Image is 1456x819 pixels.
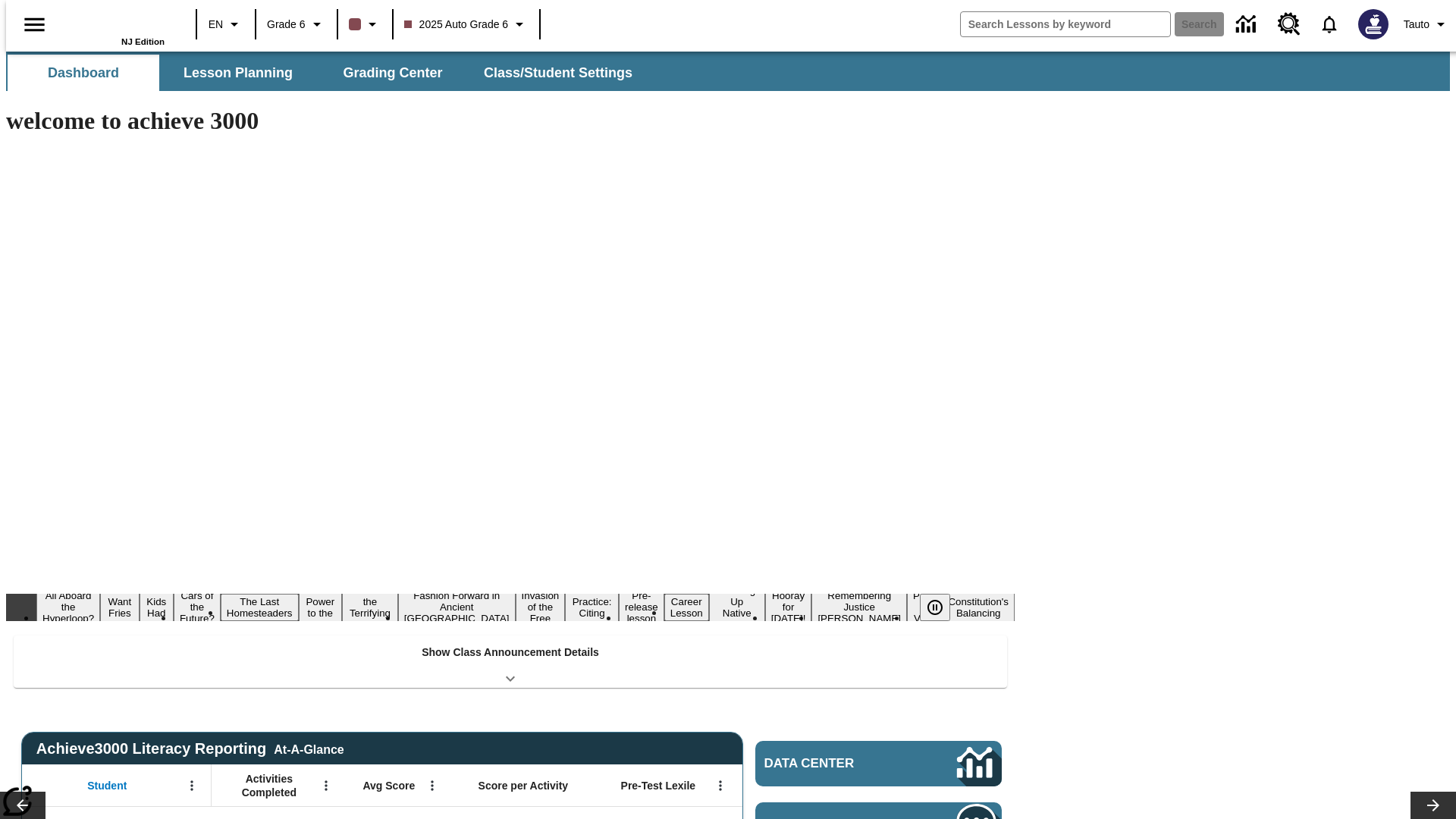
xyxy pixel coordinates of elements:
span: Avg Score [362,779,415,792]
button: Slide 17 The Constitution's Balancing Act [942,582,1015,632]
button: Open side menu [12,2,57,47]
button: Grade: Grade 6, Select a grade [261,11,332,38]
div: SubNavbar [6,55,646,91]
p: Show Class Announcement Details [422,645,599,661]
button: Slide 11 Pre-release lesson [619,588,664,626]
a: Notifications [1310,5,1349,44]
button: Slide 12 Career Lesson [664,594,709,621]
button: Slide 8 Fashion Forward in Ancient Rome [398,588,516,626]
span: EN [209,17,223,33]
div: At-A-Glance [274,740,344,757]
button: Dashboard [8,55,159,91]
a: Home [66,7,165,37]
button: Class: 2025 Auto Grade 6, Select your class [398,11,535,38]
button: Select a new avatar [1349,5,1398,44]
span: Activities Completed [219,772,319,799]
span: Grade 6 [267,17,306,33]
button: Slide 9 The Invasion of the Free CD [516,576,566,638]
a: Data Center [1227,4,1269,45]
button: Pause [920,594,950,621]
button: Profile/Settings [1398,11,1456,38]
div: SubNavbar [6,52,1450,91]
button: Class/Student Settings [472,55,645,91]
button: Slide 14 Hooray for Constitution Day! [765,588,812,626]
button: Slide 3 Dirty Jobs Kids Had To Do [140,571,174,644]
button: Grading Center [317,55,469,91]
button: Slide 4 Cars of the Future? [174,588,221,626]
span: 2025 Auto Grade 6 [404,17,509,33]
div: Home [66,5,165,46]
a: Data Center [755,741,1002,786]
input: search field [961,12,1170,36]
span: Pre-Test Lexile [621,779,696,792]
button: Slide 6 Solar Power to the People [299,582,343,632]
span: Data Center [764,756,906,771]
button: Open Menu [315,774,337,797]
span: Achieve3000 Literacy Reporting [36,740,344,758]
button: Open Menu [421,774,444,797]
button: Lesson carousel, Next [1410,792,1456,819]
span: Grading Center [343,64,442,82]
span: NJ Edition [121,37,165,46]
button: Slide 1 All Aboard the Hyperloop? [36,588,100,626]
button: Open Menu [180,774,203,797]
span: Lesson Planning [184,64,293,82]
span: Student [87,779,127,792]
img: Avatar [1358,9,1389,39]
div: Pause [920,594,965,621]
button: Slide 5 The Last Homesteaders [221,594,299,621]
button: Slide 15 Remembering Justice O'Connor [811,588,907,626]
button: Language: EN, Select a language [202,11,250,38]
button: Class color is dark brown. Change class color [343,11,388,38]
button: Slide 13 Cooking Up Native Traditions [709,582,765,632]
div: Show Class Announcement Details [14,635,1007,688]
span: Score per Activity [479,779,569,792]
span: Dashboard [48,64,119,82]
button: Lesson Planning [162,55,314,91]
button: Slide 7 Attack of the Terrifying Tomatoes [342,582,398,632]
a: Resource Center, Will open in new tab [1269,4,1310,45]
span: Tauto [1404,17,1429,33]
button: Slide 10 Mixed Practice: Citing Evidence [565,582,619,632]
h1: welcome to achieve 3000 [6,107,1015,135]
button: Slide 16 Point of View [907,588,942,626]
button: Slide 2 Do You Want Fries With That? [100,571,139,644]
button: Open Menu [709,774,732,797]
span: Class/Student Settings [484,64,632,82]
